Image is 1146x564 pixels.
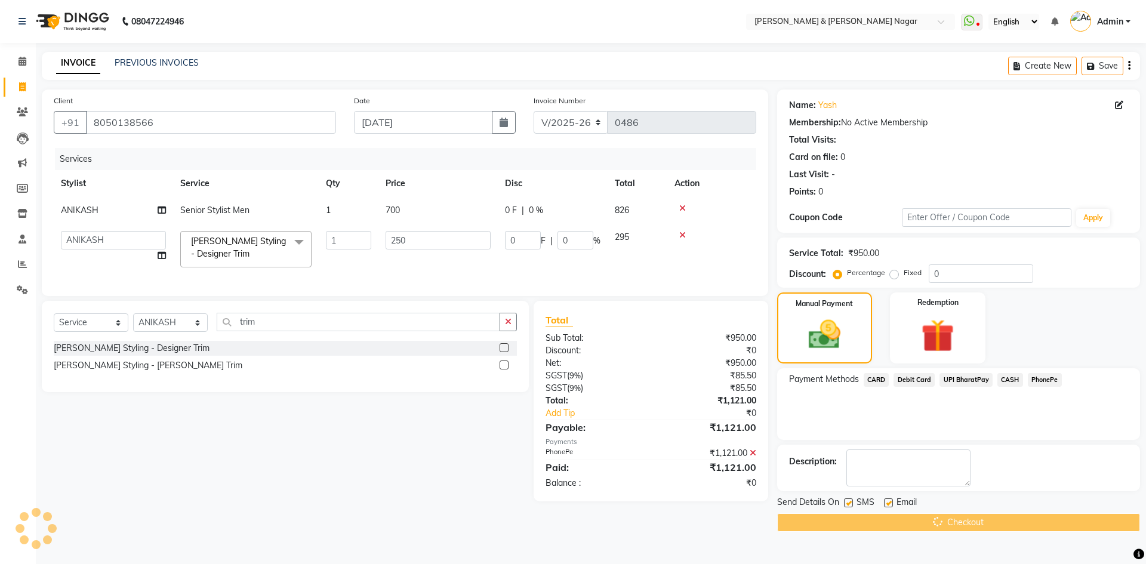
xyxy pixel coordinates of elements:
label: Invoice Number [534,95,586,106]
span: | [522,204,524,217]
div: ₹1,121.00 [651,420,765,434]
div: ( ) [537,382,651,395]
span: UPI BharatPay [939,373,993,387]
div: Card on file: [789,151,838,164]
a: Add Tip [537,407,670,420]
a: Yash [818,99,837,112]
span: F [541,235,546,247]
div: ₹950.00 [848,247,879,260]
span: | [550,235,553,247]
div: [PERSON_NAME] Styling - Designer Trim [54,342,210,355]
div: ₹1,121.00 [651,447,765,460]
div: ( ) [537,369,651,382]
img: logo [30,5,112,38]
a: PREVIOUS INVOICES [115,57,199,68]
span: % [593,235,600,247]
div: Service Total: [789,247,843,260]
span: Email [897,496,917,511]
div: Payable: [537,420,651,434]
label: Date [354,95,370,106]
button: Create New [1008,57,1077,75]
div: Coupon Code [789,211,902,224]
b: 08047224946 [131,5,184,38]
div: Services [55,148,765,170]
span: Total [546,314,573,326]
label: Manual Payment [796,298,853,309]
div: Total Visits: [789,134,836,146]
div: ₹85.50 [651,369,765,382]
th: Qty [319,170,378,197]
div: [PERSON_NAME] Styling - [PERSON_NAME] Trim [54,359,242,372]
label: Redemption [917,297,959,308]
div: ₹0 [651,344,765,357]
span: 1 [326,205,331,215]
span: 826 [615,205,629,215]
span: PhonePe [1028,373,1062,387]
div: Membership: [789,116,841,129]
button: Apply [1076,209,1110,227]
span: CASH [997,373,1023,387]
th: Price [378,170,498,197]
div: ₹0 [651,477,765,489]
th: Action [667,170,756,197]
input: Enter Offer / Coupon Code [902,208,1071,227]
div: 0 [818,186,823,198]
div: ₹85.50 [651,382,765,395]
div: Sub Total: [537,332,651,344]
a: x [249,248,255,259]
input: Search by Name/Mobile/Email/Code [86,111,336,134]
th: Disc [498,170,608,197]
th: Service [173,170,319,197]
span: Admin [1097,16,1123,28]
div: Payments [546,437,756,447]
div: Points: [789,186,816,198]
span: SMS [857,496,874,511]
span: SGST [546,383,567,393]
div: Description: [789,455,837,468]
div: Total: [537,395,651,407]
span: 295 [615,232,629,242]
span: 0 F [505,204,517,217]
div: Name: [789,99,816,112]
div: Paid: [537,460,651,474]
div: Last Visit: [789,168,829,181]
div: PhonePe [537,447,651,460]
span: 9% [569,383,581,393]
div: Discount: [789,268,826,281]
button: Save [1082,57,1123,75]
span: ANIKASH [61,205,98,215]
th: Stylist [54,170,173,197]
span: Send Details On [777,496,839,511]
span: 9% [569,371,581,380]
div: ₹1,121.00 [651,460,765,474]
div: ₹950.00 [651,332,765,344]
div: ₹950.00 [651,357,765,369]
th: Total [608,170,667,197]
div: ₹1,121.00 [651,395,765,407]
img: _cash.svg [799,316,851,353]
div: Net: [537,357,651,369]
span: SGST [546,370,567,381]
label: Percentage [847,267,885,278]
img: _gift.svg [911,315,965,356]
div: 0 [840,151,845,164]
span: CARD [864,373,889,387]
label: Fixed [904,267,922,278]
div: ₹0 [670,407,765,420]
div: - [831,168,835,181]
div: Balance : [537,477,651,489]
div: Discount: [537,344,651,357]
a: INVOICE [56,53,100,74]
span: Debit Card [894,373,935,387]
img: Admin [1070,11,1091,32]
span: [PERSON_NAME] Styling - Designer Trim [191,236,286,259]
div: No Active Membership [789,116,1128,129]
input: Search or Scan [217,313,500,331]
span: Payment Methods [789,373,859,386]
label: Client [54,95,73,106]
span: Senior Stylist Men [180,205,249,215]
button: +91 [54,111,87,134]
span: 700 [386,205,400,215]
span: 0 % [529,204,543,217]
